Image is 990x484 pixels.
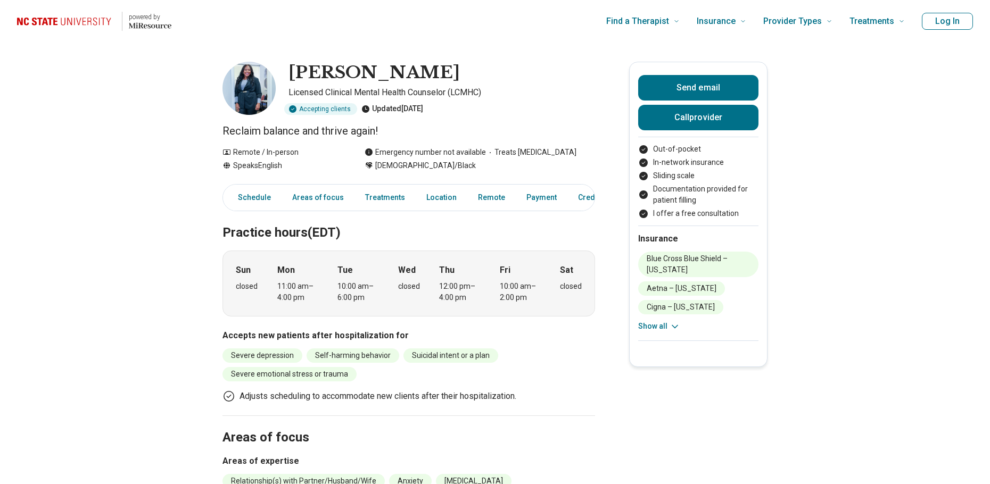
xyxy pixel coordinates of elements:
[403,348,498,363] li: Suicidal intent or a plan
[225,187,277,208] a: Schedule
[337,264,353,277] strong: Tue
[520,187,563,208] a: Payment
[638,232,758,245] h2: Insurance
[638,281,725,296] li: Aetna – [US_STATE]
[638,300,723,314] li: Cigna – [US_STATE]
[222,403,595,447] h2: Areas of focus
[420,187,463,208] a: Location
[222,251,595,316] div: When does the program meet?
[500,281,541,303] div: 10:00 am – 2:00 pm
[638,105,758,130] button: Callprovider
[288,86,595,99] p: Licensed Clinical Mental Health Counselor (LCMHC)
[638,208,758,219] li: I offer a free consultation
[849,14,894,29] span: Treatments
[307,348,399,363] li: Self-harming behavior
[560,281,582,292] div: closed
[236,281,258,292] div: closed
[222,455,595,468] h3: Areas of expertise
[288,62,460,84] h1: [PERSON_NAME]
[286,187,350,208] a: Areas of focus
[638,170,758,181] li: Sliding scale
[638,183,758,206] li: Documentation provided for patient filling
[398,264,416,277] strong: Wed
[365,147,486,158] div: Emergency number not available
[222,348,302,363] li: Severe depression
[638,75,758,101] button: Send email
[222,123,595,138] p: Reclaim balance and thrive again!
[763,14,822,29] span: Provider Types
[222,329,595,342] h3: Accepts new patients after hospitalization for
[472,187,511,208] a: Remote
[486,147,576,158] span: Treats [MEDICAL_DATA]
[222,62,276,115] img: Morgan Graves, Licensed Clinical Mental Health Counselor (LCMHC)
[922,13,973,30] button: Log In
[240,390,516,403] p: Adjusts scheduling to accommodate new clients after their hospitalization.
[398,281,420,292] div: closed
[277,264,295,277] strong: Mon
[337,281,378,303] div: 10:00 am – 6:00 pm
[606,14,669,29] span: Find a Therapist
[638,157,758,168] li: In-network insurance
[222,198,595,242] h2: Practice hours (EDT)
[560,264,573,277] strong: Sat
[638,252,758,277] li: Blue Cross Blue Shield – [US_STATE]
[236,264,251,277] strong: Sun
[222,147,343,158] div: Remote / In-person
[359,187,411,208] a: Treatments
[222,367,357,381] li: Severe emotional stress or trauma
[500,264,510,277] strong: Fri
[638,144,758,219] ul: Payment options
[222,160,343,171] div: Speaks English
[697,14,736,29] span: Insurance
[375,160,476,171] span: [DEMOGRAPHIC_DATA]/Black
[572,187,625,208] a: Credentials
[439,281,480,303] div: 12:00 pm – 4:00 pm
[439,264,455,277] strong: Thu
[277,281,318,303] div: 11:00 am – 4:00 pm
[361,103,423,115] div: Updated [DATE]
[129,13,171,21] p: powered by
[284,103,357,115] div: Accepting clients
[638,321,680,332] button: Show all
[638,144,758,155] li: Out-of-pocket
[17,4,171,38] a: Home page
